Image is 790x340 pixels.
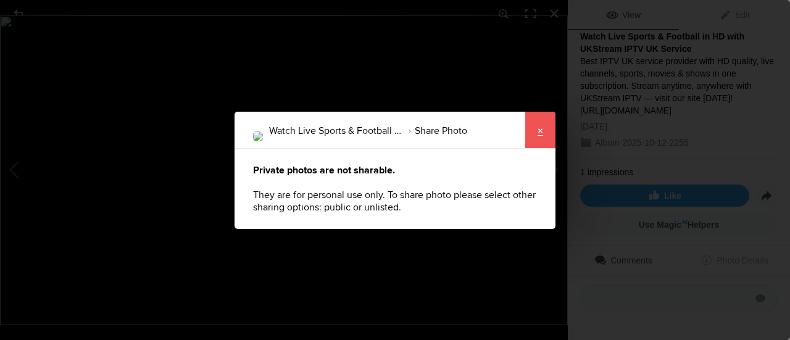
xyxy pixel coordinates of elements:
[253,164,395,176] b: Private photos are not sharable.
[401,120,467,141] li: Share Photo
[253,131,263,141] img: Whisk_fff10e54f04a0a28c1343aeb34ec8f54dr.jpg
[235,149,555,229] div: They are for personal use only. To share photo please select other sharing options: public or unl...
[269,120,401,141] li: Watch Live Sports & Football in HD with UKStream IPTV UK Service
[525,112,555,149] a: ×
